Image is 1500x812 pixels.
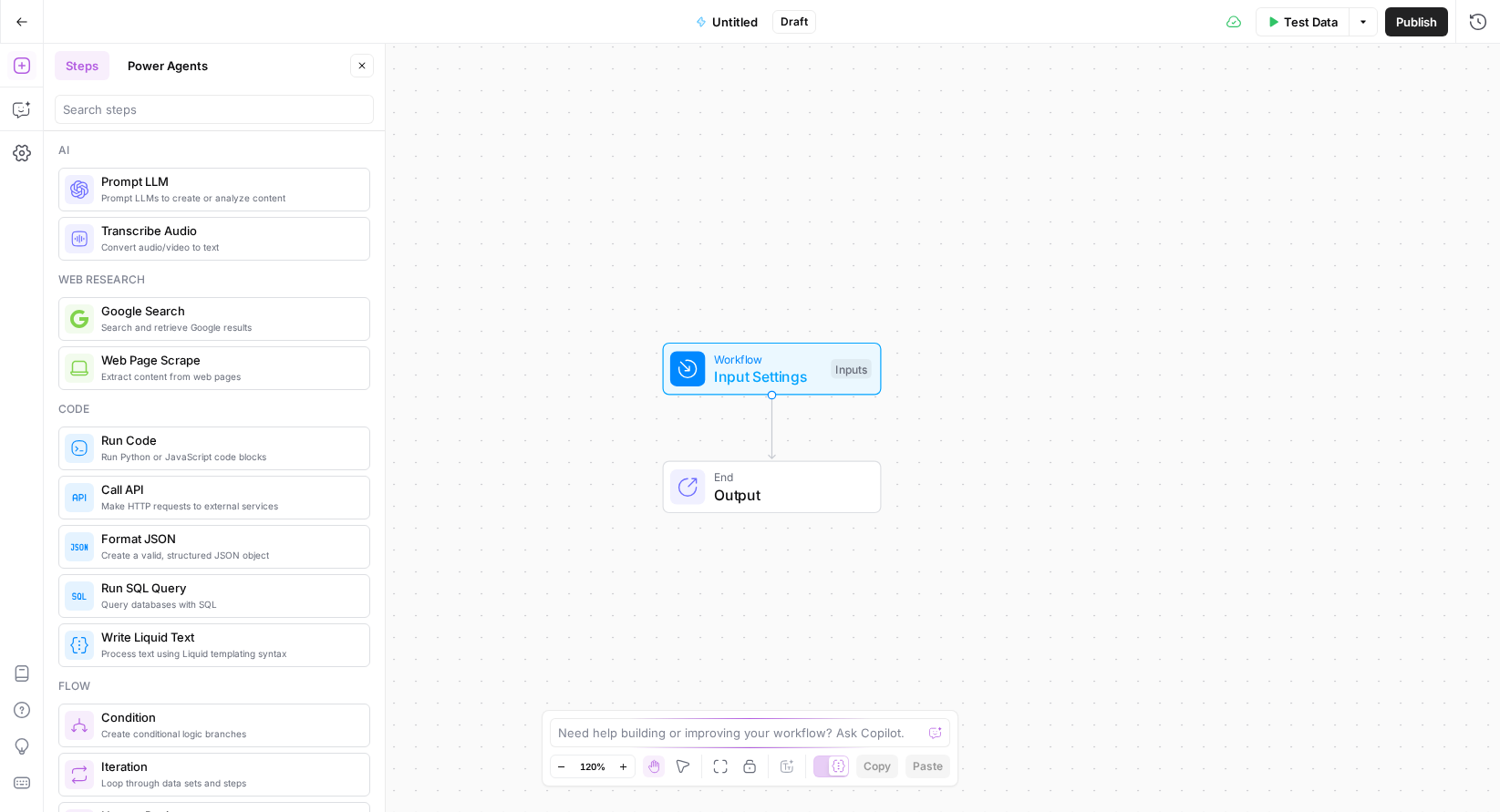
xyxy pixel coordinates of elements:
span: Create conditional logic branches [101,726,355,741]
button: Power Agents [117,51,219,80]
input: Search steps [63,100,366,118]
span: Publish [1396,13,1437,31]
span: Process text using Liquid templating syntax [101,646,355,661]
span: Run Code [101,431,355,449]
span: 120% [580,759,605,774]
button: Test Data [1256,7,1349,36]
span: Run Python or JavaScript code blocks [101,449,355,464]
span: Prompt LLM [101,172,355,190]
g: Edge from start to end [769,396,775,459]
span: Paste [913,758,943,775]
span: Untitled [712,13,758,31]
button: Paste [905,755,950,778]
span: Extract content from web pages [101,369,355,384]
span: Condition [101,708,355,726]
span: Run SQL Query [101,579,355,597]
span: Web Page Scrape [101,351,355,369]
div: Flow [58,678,370,694]
div: Ai [58,142,370,159]
span: Google Search [101,302,355,320]
span: Convert audio/video to text [101,240,355,254]
span: Create a valid, structured JSON object [101,548,355,562]
span: Copy [864,758,891,775]
span: Test Data [1284,13,1338,31]
button: Steps [55,51,109,80]
button: Untitled [685,7,769,36]
span: Prompt LLMs to create or analyze content [101,190,355,205]
span: Make HTTP requests to external services [101,499,355,513]
span: End [714,468,863,486]
span: Iteration [101,757,355,776]
span: Write Liquid Text [101,628,355,646]
span: Workflow [714,350,822,367]
span: Transcribe Audio [101,221,355,240]
span: Loop through data sets and steps [101,776,355,790]
div: Code [58,401,370,417]
span: Input Settings [714,365,822,387]
div: WorkflowInput SettingsInputs [603,343,942,396]
button: Copy [856,755,898,778]
button: Publish [1385,7,1448,36]
div: EndOutput [603,461,942,514]
span: Search and retrieve Google results [101,320,355,334]
span: Draft [781,14,808,30]
div: Web research [58,272,370,288]
span: Call API [101,480,355,499]
span: Output [714,484,863,506]
div: Inputs [831,359,871,379]
span: Query databases with SQL [101,597,355,612]
span: Format JSON [101,529,355,548]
